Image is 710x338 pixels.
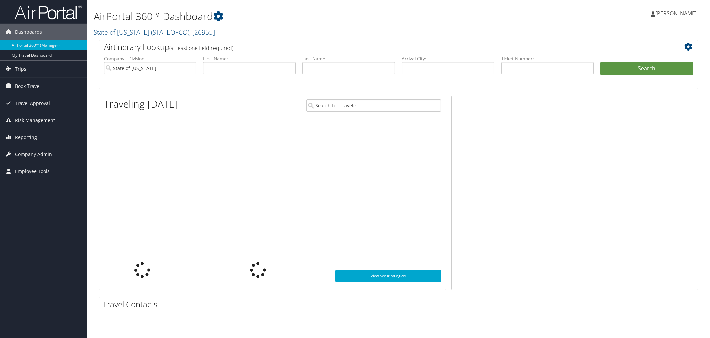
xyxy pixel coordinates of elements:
h1: AirPortal 360™ Dashboard [94,9,500,23]
label: Ticket Number: [501,55,594,62]
label: First Name: [203,55,296,62]
a: View SecurityLogic® [335,270,441,282]
span: (at least one field required) [169,44,233,52]
span: ( STATEOFCO ) [151,28,189,37]
span: Risk Management [15,112,55,129]
span: Company Admin [15,146,52,163]
h2: Travel Contacts [103,299,212,310]
span: Travel Approval [15,95,50,112]
button: Search [600,62,693,75]
span: Dashboards [15,24,42,40]
img: airportal-logo.png [15,4,82,20]
span: Trips [15,61,26,77]
label: Last Name: [302,55,395,62]
span: , [ 26955 ] [189,28,215,37]
label: Arrival City: [402,55,494,62]
span: Reporting [15,129,37,146]
span: [PERSON_NAME] [655,10,697,17]
a: [PERSON_NAME] [651,3,703,23]
a: State of [US_STATE] [94,28,215,37]
label: Company - Division: [104,55,196,62]
input: Search for Traveler [306,99,441,112]
span: Book Travel [15,78,41,95]
h1: Traveling [DATE] [104,97,178,111]
span: Employee Tools [15,163,50,180]
h2: Airtinerary Lookup [104,41,643,53]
